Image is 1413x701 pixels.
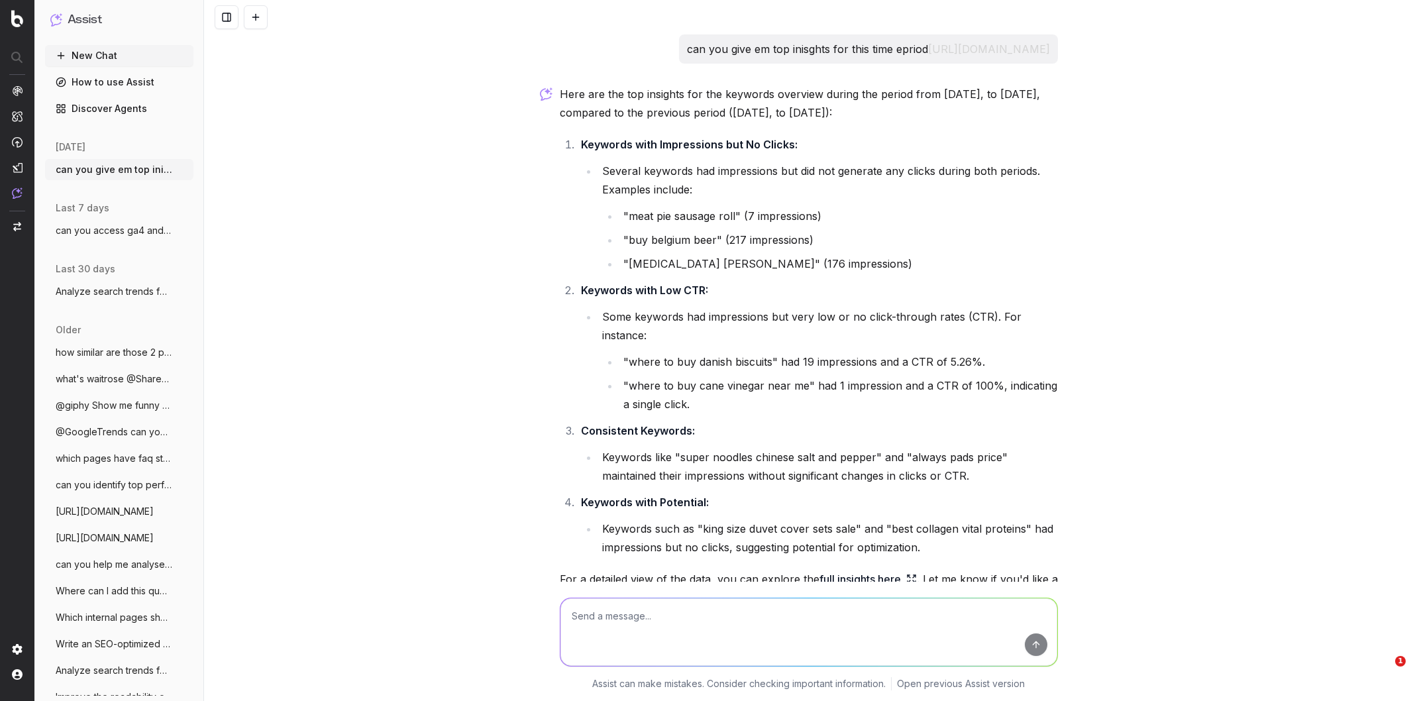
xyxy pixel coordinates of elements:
[592,677,886,690] p: Assist can make mistakes. Consider checking important information.
[50,13,62,26] img: Assist
[581,284,708,297] strong: Keywords with Low CTR:
[581,424,695,437] strong: Consistent Keywords:
[56,478,172,492] span: can you identify top performing cocktail
[619,352,1058,371] li: "where to buy danish biscuits" had 19 impressions and a CTR of 5.26%.
[45,580,193,602] button: Where can I add this question o the page
[928,40,1050,58] button: [URL][DOMAIN_NAME]
[45,474,193,496] button: can you identify top performing cocktail
[45,607,193,628] button: Which internal pages should I link to fr
[540,87,552,101] img: Botify assist logo
[12,669,23,680] img: My account
[560,570,1058,607] p: For a detailed view of the data, you can explore the . Let me know if you'd like a deeper analysi...
[68,11,102,29] h1: Assist
[12,644,23,655] img: Setting
[12,85,23,96] img: Analytics
[56,611,172,624] span: Which internal pages should I link to fr
[45,421,193,443] button: @GoogleTrends can you compare search dem
[12,136,23,148] img: Activation
[56,425,172,439] span: @GoogleTrends can you compare search dem
[581,496,709,509] strong: Keywords with Potential:
[45,448,193,469] button: which pages have faq structured data
[56,399,172,412] span: @giphy Show me funny cat GIFs
[45,395,193,416] button: @giphy Show me funny cat GIFs
[11,10,23,27] img: Botify logo
[56,452,172,465] span: which pages have faq structured data
[56,262,115,276] span: last 30 days
[45,633,193,655] button: Write an SEO-optimized article about bar
[45,660,193,681] button: Analyze search trends for: recipes for 1
[45,368,193,390] button: what's waitrose @ShareOfVoice-ChatGPT in
[45,281,193,302] button: Analyze search trends for: health
[56,346,172,359] span: how similar are those 2 pages [URL]
[12,162,23,173] img: Studio
[45,527,193,549] button: [URL][DOMAIN_NAME]
[56,505,154,518] span: [URL][DOMAIN_NAME]
[12,111,23,122] img: Intelligence
[56,201,109,215] span: last 7 days
[1395,656,1406,667] span: 1
[45,501,193,522] button: [URL][DOMAIN_NAME]
[12,188,23,199] img: Assist
[56,637,172,651] span: Write an SEO-optimized article about bar
[819,570,917,588] a: full insights here
[598,307,1058,413] li: Some keywords had impressions but very low or no click-through rates (CTR). For instance:
[56,163,172,176] span: can you give em top inisghts for this ti
[56,140,85,154] span: [DATE]
[45,220,193,241] button: can you access ga4 and tell me how did m
[619,231,1058,249] li: "buy belgium beer" (217 impressions)
[581,138,798,151] strong: Keywords with Impressions but No Clicks:
[45,159,193,180] button: can you give em top inisghts for this ti
[598,448,1058,485] li: Keywords like "super noodles chinese salt and pepper" and "always pads price" maintained their im...
[56,531,154,545] span: [URL][DOMAIN_NAME]
[50,11,188,29] button: Assist
[56,584,172,598] span: Where can I add this question o the page
[619,207,1058,225] li: "meat pie sausage roll" (7 impressions)
[619,376,1058,413] li: "where to buy cane vinegar near me" had 1 impression and a CTR of 100%, indicating a single click.
[598,519,1058,557] li: Keywords such as "king size duvet cover sets sale" and "best collagen vital proteins" had impress...
[45,98,193,119] a: Discover Agents
[45,554,193,575] button: can you help me analyse log files from o
[598,162,1058,273] li: Several keywords had impressions but did not generate any clicks during both periods. Examples in...
[687,40,1050,58] p: can you give em top inisghts for this time epriod
[13,222,21,231] img: Switch project
[45,72,193,93] a: How to use Assist
[56,323,81,337] span: older
[56,224,172,237] span: can you access ga4 and tell me how did m
[45,45,193,66] button: New Chat
[56,285,172,298] span: Analyze search trends for: health
[56,558,172,571] span: can you help me analyse log files from o
[56,664,172,677] span: Analyze search trends for: recipes for 1
[897,677,1025,690] a: Open previous Assist version
[1368,656,1400,688] iframe: Intercom live chat
[45,342,193,363] button: how similar are those 2 pages [URL]
[56,372,172,386] span: what's waitrose @ShareOfVoice-ChatGPT in
[619,254,1058,273] li: "[MEDICAL_DATA] [PERSON_NAME]" (176 impressions)
[560,85,1058,122] p: Here are the top insights for the keywords overview during the period from [DATE], to [DATE], com...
